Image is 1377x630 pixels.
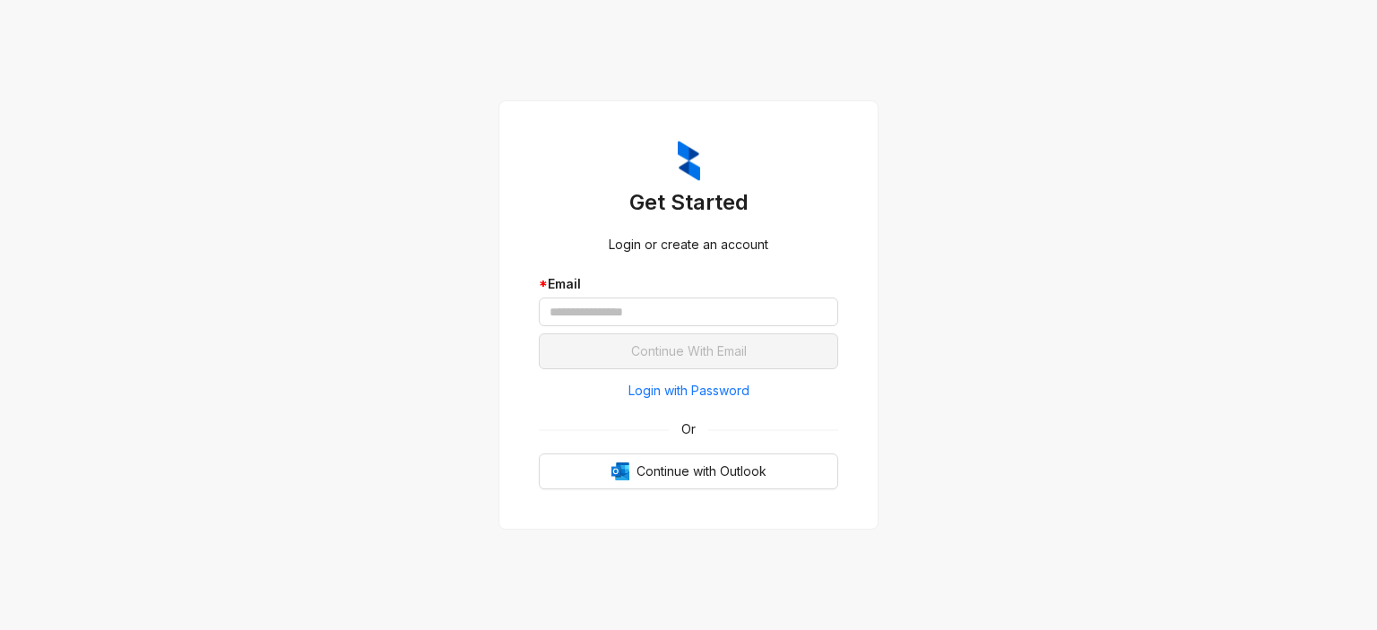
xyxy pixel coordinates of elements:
[669,419,708,439] span: Or
[628,381,749,401] span: Login with Password
[539,188,838,217] h3: Get Started
[539,274,838,294] div: Email
[539,333,838,369] button: Continue With Email
[637,462,766,481] span: Continue with Outlook
[611,462,629,480] img: Outlook
[539,235,838,255] div: Login or create an account
[678,141,700,182] img: ZumaIcon
[539,453,838,489] button: OutlookContinue with Outlook
[539,376,838,405] button: Login with Password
